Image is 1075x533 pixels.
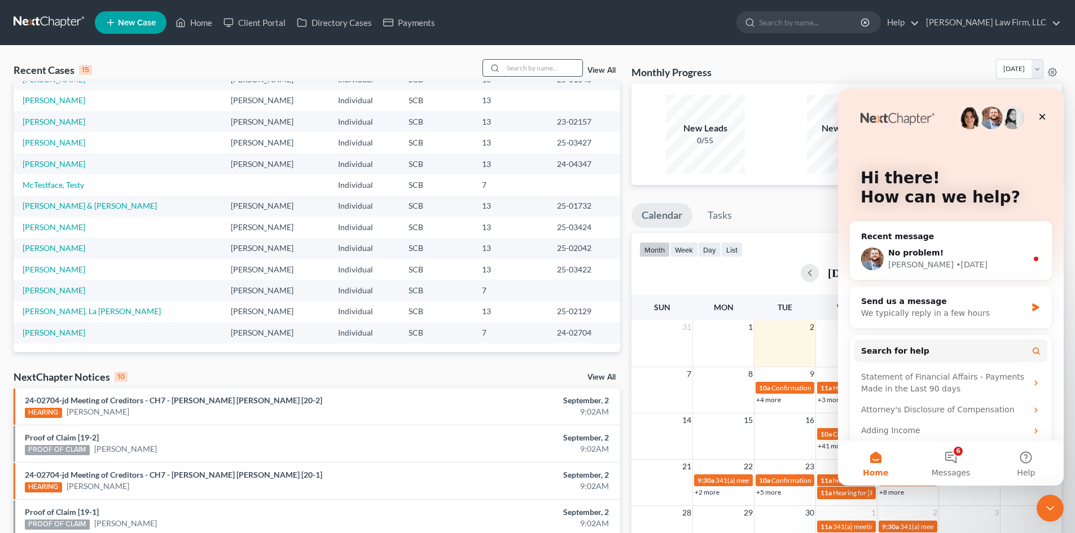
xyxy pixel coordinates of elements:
div: 10 [115,372,128,382]
td: 13 [473,196,548,217]
td: SCB [400,238,473,259]
div: September, 2 [422,395,609,406]
span: 9 [809,367,815,381]
div: Recent Cases [14,63,92,77]
td: Individual [329,111,400,132]
a: 24-02704-jd Meeting of Creditors - CH7 - [PERSON_NAME] [PERSON_NAME] [20-1] [25,470,322,479]
td: SCB [400,153,473,174]
div: HEARING [25,482,62,492]
iframe: Intercom live chat [1037,495,1064,522]
a: [PERSON_NAME] [67,406,129,417]
span: 15 [743,413,754,427]
a: [PERSON_NAME] [94,518,157,529]
td: 13 [473,111,548,132]
a: [PERSON_NAME] [23,222,85,232]
span: 22 [743,460,754,473]
td: [PERSON_NAME] [222,238,329,259]
span: 10a [759,384,770,392]
span: Confirmation Hearing for [PERSON_NAME] [771,476,901,484]
span: Hearing for [PERSON_NAME] [833,488,921,497]
span: 10a [759,476,770,484]
div: 9:02AM [422,518,609,529]
input: Search by name... [503,60,582,76]
a: Tasks [697,203,742,228]
a: View All [587,373,616,381]
a: [PERSON_NAME] [23,285,85,295]
div: HEARING [25,408,62,418]
span: Confirmation hearing for [PERSON_NAME] [771,384,900,392]
a: Home [170,12,218,33]
td: 25-02129 [548,301,620,322]
td: 7 [473,322,548,343]
td: Individual [329,132,400,153]
div: New Leads [666,122,745,135]
td: SCB [400,90,473,111]
a: Directory Cases [291,12,378,33]
h2: [DATE] [828,267,865,279]
a: [PERSON_NAME] [23,159,85,169]
a: [PERSON_NAME] [23,328,85,337]
div: NextChapter Notices [14,370,128,384]
td: 13 [473,217,548,237]
span: 21 [681,460,692,473]
span: Sun [654,302,670,312]
td: 25-03422 [548,259,620,280]
td: SCB [400,259,473,280]
a: [PERSON_NAME] [23,74,85,84]
td: Individual [329,322,400,343]
span: 2 [932,506,938,519]
span: Tue [778,302,792,312]
td: SCB [400,196,473,217]
a: +8 more [879,488,904,496]
a: [PERSON_NAME] & [PERSON_NAME] [23,201,157,210]
td: 24-02704 [548,322,620,343]
div: 0/55 [666,135,745,146]
td: Individual [329,174,400,195]
td: SCB [400,322,473,343]
span: 341(a) meeting for [PERSON_NAME] [833,522,942,531]
span: 16 [804,413,815,427]
span: 9:30a [882,522,899,531]
td: Individual [329,153,400,174]
td: 13 [473,259,548,280]
span: 7 [686,367,692,381]
div: September, 2 [422,506,609,518]
h3: Monthly Progress [631,65,712,79]
span: 11a [820,522,832,531]
div: 9:02AM [422,406,609,417]
span: 14 [681,413,692,427]
span: 3 [993,506,1000,519]
div: September, 2 [422,432,609,443]
a: Payments [378,12,441,33]
button: week [670,242,698,257]
td: Individual [329,90,400,111]
span: 11a [820,476,832,484]
td: SCB [400,132,473,153]
a: [PERSON_NAME], La [PERSON_NAME] [23,306,161,316]
td: 13 [473,238,548,259]
a: +4 more [756,395,781,404]
td: SCB [400,301,473,322]
span: Hearing for [PERSON_NAME] and [PERSON_NAME] [833,384,988,392]
td: Individual [329,217,400,237]
a: Calendar [631,203,692,228]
